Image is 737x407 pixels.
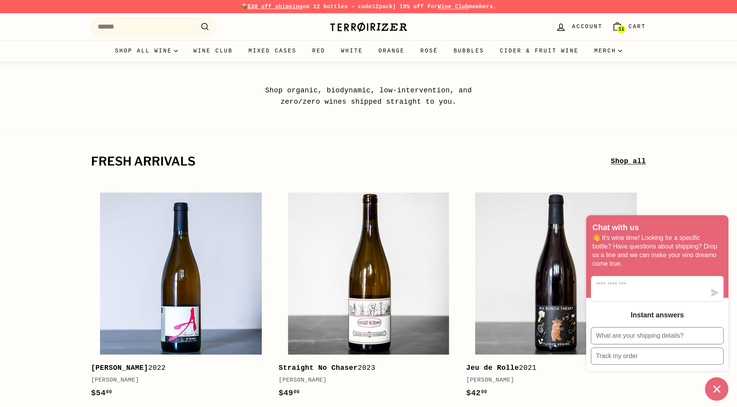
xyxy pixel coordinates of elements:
[91,376,263,385] div: [PERSON_NAME]
[372,4,393,10] strong: 12pack
[333,40,371,61] a: White
[107,40,186,61] summary: Shop all wine
[611,156,646,167] a: Shop all
[279,362,451,374] div: 2023
[186,40,241,61] a: Wine Club
[371,40,413,61] a: Orange
[91,364,148,372] b: [PERSON_NAME]
[492,40,587,61] a: Cider & Fruit Wine
[446,40,492,61] a: Bubbles
[75,40,662,61] div: Primary
[247,85,490,108] p: Shop organic, biodynamic, low-intervention, and zero/zero wines shipped straight to you.
[619,27,624,32] span: 11
[628,22,646,31] span: Cart
[241,40,304,61] a: Mixed Cases
[106,389,112,395] sup: 00
[91,389,112,398] span: $54
[91,2,646,11] p: 📦 on 12 bottles - code | 10% off for members.
[587,40,630,61] summary: Merch
[584,215,731,401] inbox-online-store-chat: Shopify online store chat
[247,4,303,10] span: $30 off shipping
[279,389,300,398] span: $49
[607,15,651,38] a: Cart
[466,364,519,372] b: Jeu de Rolle
[438,4,469,10] a: Wine Club
[304,40,333,61] a: Red
[91,362,263,374] div: 2022
[466,362,638,374] div: 2021
[91,155,611,168] h2: fresh arrivals
[466,376,638,385] div: [PERSON_NAME]
[481,389,487,395] sup: 00
[466,389,487,398] span: $42
[293,389,299,395] sup: 00
[279,364,358,372] b: Straight No Chaser
[572,22,603,31] span: Account
[551,15,607,38] a: Account
[279,376,451,385] div: [PERSON_NAME]
[413,40,446,61] a: Rosé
